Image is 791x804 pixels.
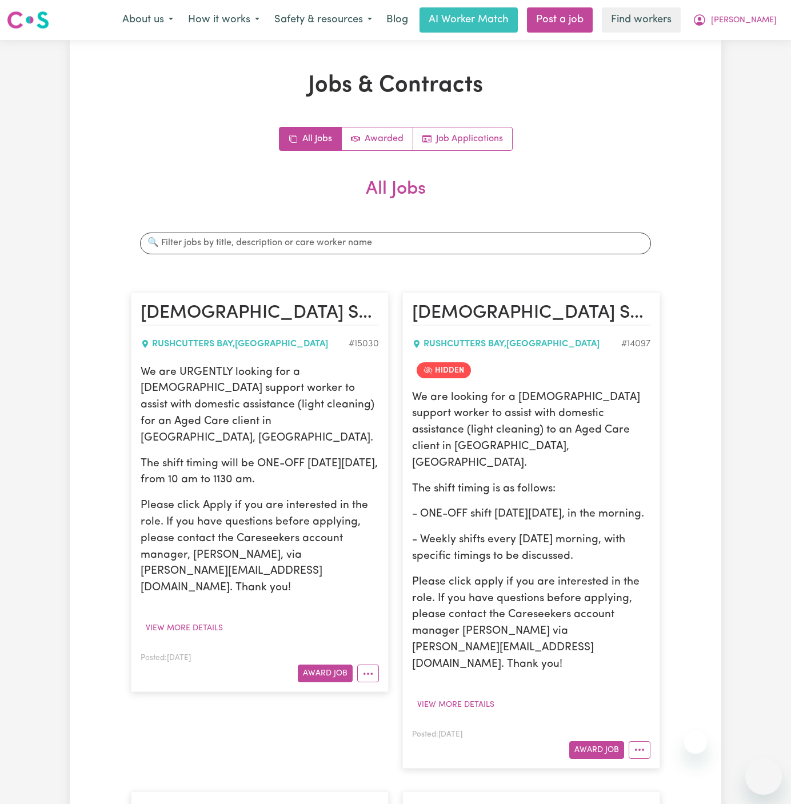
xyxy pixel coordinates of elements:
h2: All Jobs [131,178,660,218]
button: More options [629,741,650,759]
img: Careseekers logo [7,10,49,30]
button: My Account [685,8,784,32]
p: We are URGENTLY looking for a [DEMOGRAPHIC_DATA] support worker to assist with domestic assistanc... [141,365,379,447]
h2: Male Support Worker Needed In Rushcutters Bay, NSW [141,302,379,325]
button: Award Job [569,741,624,759]
a: Job applications [413,127,512,150]
iframe: Close message [684,731,707,754]
span: [PERSON_NAME] [711,14,777,27]
div: Job ID #15030 [349,337,379,351]
button: Award Job [298,665,353,682]
button: About us [115,8,181,32]
span: Posted: [DATE] [141,654,191,662]
a: AI Worker Match [420,7,518,33]
h2: Male Support Worker Needed In Rushcutters Bay, NSW [412,302,650,325]
input: 🔍 Filter jobs by title, description or care worker name [140,232,651,254]
p: Please click apply if you are interested in the role. If you have questions before applying, plea... [412,574,650,673]
p: The shift timing is as follows: [412,481,650,498]
a: Find workers [602,7,681,33]
iframe: Button to launch messaging window [745,758,782,795]
p: The shift timing will be ONE-OFF [DATE][DATE], from 10 am to 1130 am. [141,456,379,489]
p: We are looking for a [DEMOGRAPHIC_DATA] support worker to assist with domestic assistance (light ... [412,390,650,472]
a: All jobs [279,127,342,150]
p: - ONE-OFF shift [DATE][DATE], in the morning. [412,507,650,523]
a: Active jobs [342,127,413,150]
button: View more details [141,619,228,637]
span: Posted: [DATE] [412,731,462,738]
a: Careseekers logo [7,7,49,33]
span: Job is hidden [417,362,471,378]
h1: Jobs & Contracts [131,72,660,99]
div: Job ID #14097 [621,337,650,351]
div: RUSHCUTTERS BAY , [GEOGRAPHIC_DATA] [412,337,621,351]
button: Safety & resources [267,8,379,32]
p: Please click Apply if you are interested in the role. If you have questions before applying, plea... [141,498,379,597]
button: View more details [412,696,500,714]
p: - Weekly shifts every [DATE] morning, with specific timings to be discussed. [412,532,650,565]
a: Blog [379,7,415,33]
button: How it works [181,8,267,32]
div: RUSHCUTTERS BAY , [GEOGRAPHIC_DATA] [141,337,349,351]
button: More options [357,665,379,682]
a: Post a job [527,7,593,33]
